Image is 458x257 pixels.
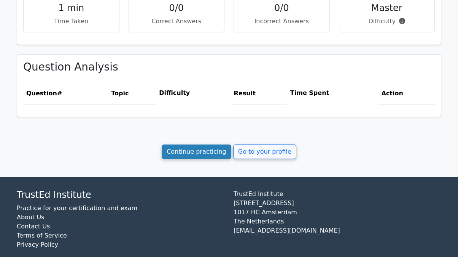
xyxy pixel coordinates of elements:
[135,17,218,26] p: Correct Answers
[231,82,287,104] th: Result
[17,190,224,201] h4: TrustEd Institute
[30,17,113,26] p: Time Taken
[17,214,44,221] a: About Us
[23,61,435,74] h3: Question Analysis
[229,190,446,255] div: TrustEd Institute [STREET_ADDRESS] 1017 HC Amsterdam The Netherlands [EMAIL_ADDRESS][DOMAIN_NAME]
[287,82,378,104] th: Time Spent
[240,17,323,26] p: Incorrect Answers
[156,82,231,104] th: Difficulty
[135,3,218,14] h4: 0/0
[17,223,50,230] a: Contact Us
[233,145,296,159] a: Go to your profile
[240,3,323,14] h4: 0/0
[378,82,435,104] th: Action
[17,232,67,239] a: Terms of Service
[30,3,113,14] h4: 1 min
[26,90,57,97] span: Question
[345,3,429,14] h4: Master
[345,17,429,26] p: Difficulty
[23,82,108,104] th: #
[17,204,137,212] a: Practice for your certification and exam
[162,145,231,159] a: Continue practicing
[108,82,156,104] th: Topic
[17,241,58,248] a: Privacy Policy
